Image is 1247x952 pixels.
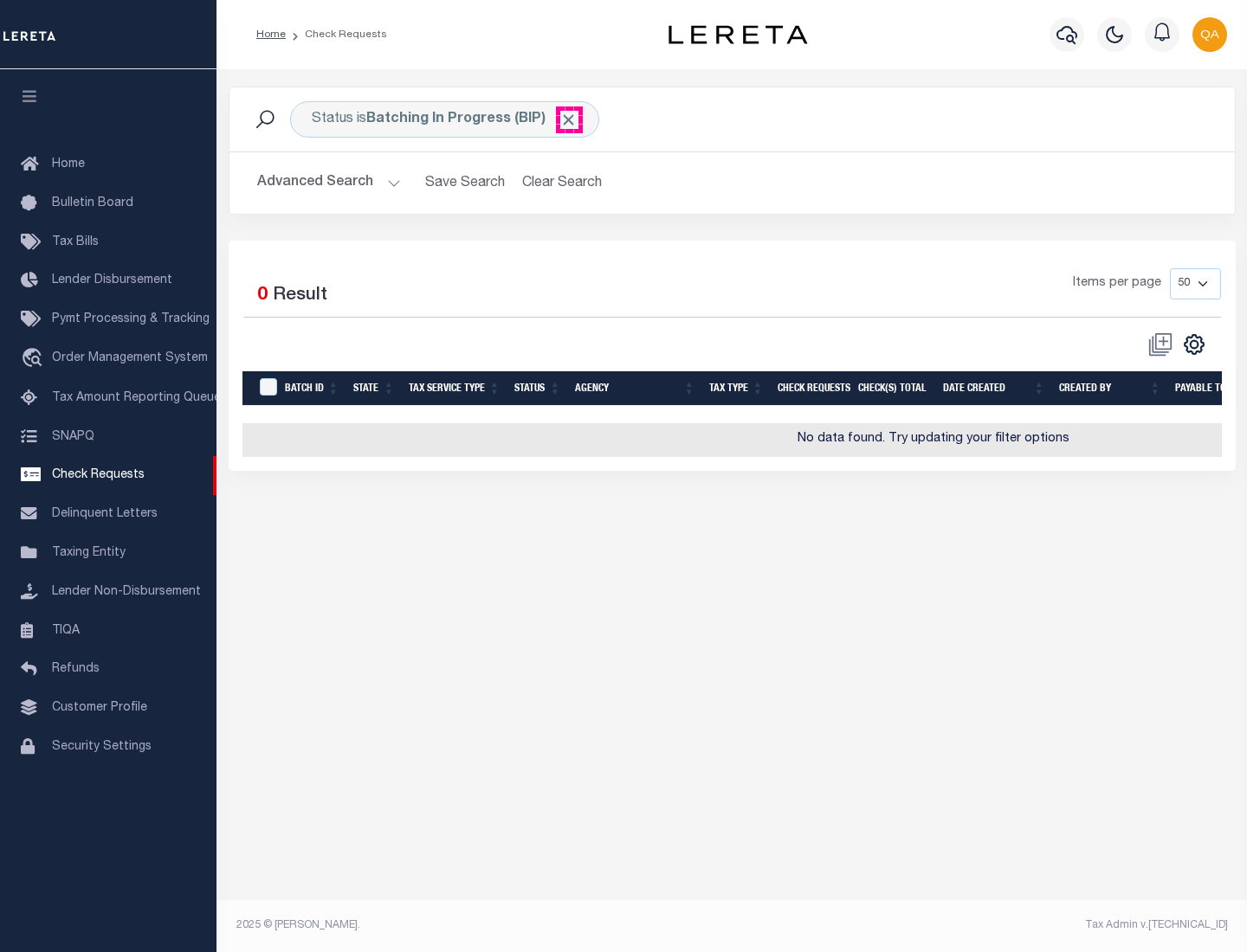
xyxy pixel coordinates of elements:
[936,371,1052,407] th: Date Created: activate to sort column ascending
[52,663,100,675] span: Refunds
[346,371,402,407] th: State: activate to sort column ascending
[771,371,851,407] th: Check Requests
[52,702,147,714] span: Customer Profile
[273,282,327,310] label: Result
[21,348,48,370] i: travel_explore
[52,469,145,481] span: Check Requests
[568,371,702,407] th: Agency: activate to sort column ascending
[290,101,599,138] div: Status is
[286,27,387,42] li: Check Requests
[52,158,85,170] span: Home
[745,917,1228,933] div: Tax Admin v.[TECHNICAL_ID]
[515,166,610,200] button: Clear Search
[366,113,578,126] b: Batching In Progress (BIP)
[52,313,210,325] span: Pymt Processing & Tracking
[415,166,515,200] button: Save Search
[559,111,578,129] span: Click to Remove
[52,197,133,209] span: Bulletin Board
[52,274,172,286] span: Lender Disbursement
[851,371,936,407] th: Check(s) Total
[507,371,568,407] th: Status: activate to sort column ascending
[257,166,401,200] button: Advanced Search
[1052,371,1168,407] th: Created By: activate to sort column ascending
[52,352,208,364] span: Order Management System
[702,371,771,407] th: Tax Type: activate to sort column ascending
[256,29,286,40] a: Home
[52,430,94,442] span: SNAPQ
[52,508,158,520] span: Delinquent Letters
[52,741,152,753] span: Security Settings
[52,547,126,559] span: Taxing Entity
[223,917,733,933] div: 2025 © [PERSON_NAME].
[52,586,201,598] span: Lender Non-Disbursement
[1192,17,1227,52] img: svg+xml;base64,PHN2ZyB4bWxucz0iaHR0cDovL3d3dy53My5vcmcvMjAwMC9zdmciIHBvaW50ZXItZXZlbnRzPSJub25lIi...
[278,371,346,407] th: Batch Id: activate to sort column ascending
[402,371,507,407] th: Tax Service Type: activate to sort column ascending
[52,236,99,248] span: Tax Bills
[52,624,80,636] span: TIQA
[257,286,268,305] span: 0
[52,392,221,404] span: Tax Amount Reporting Queue
[1073,274,1161,293] span: Items per page
[669,25,807,44] img: logo-dark.svg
